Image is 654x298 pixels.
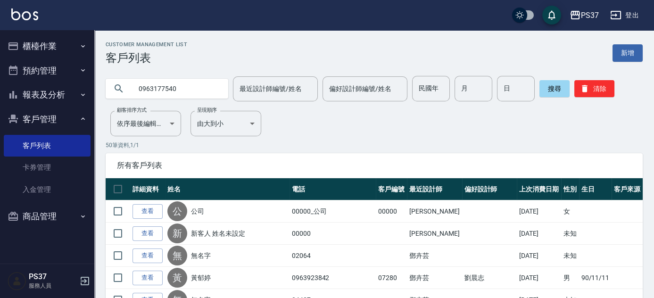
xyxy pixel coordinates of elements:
[117,161,631,170] span: 所有客戶列表
[165,178,290,200] th: 姓名
[517,223,561,245] td: [DATE]
[462,267,517,289] td: 劉晨志
[407,200,462,223] td: [PERSON_NAME]
[132,76,221,101] input: 搜尋關鍵字
[191,207,204,216] a: 公司
[110,111,181,136] div: 依序最後編輯時間
[407,267,462,289] td: 鄧卉芸
[407,245,462,267] td: 鄧卉芸
[517,245,561,267] td: [DATE]
[117,107,147,114] label: 顧客排序方式
[561,200,579,223] td: 女
[4,34,91,58] button: 櫃檯作業
[290,223,376,245] td: 00000
[4,135,91,157] a: 客戶列表
[290,200,376,223] td: 00000_公司
[407,178,462,200] th: 最近設計師
[167,246,187,265] div: 無
[191,229,245,238] a: 新客人 姓名未設定
[167,223,187,243] div: 新
[4,157,91,178] a: 卡券管理
[106,141,643,149] p: 50 筆資料, 1 / 1
[574,80,614,97] button: 清除
[290,267,376,289] td: 0963923842
[191,273,211,282] a: 黃郁婷
[612,178,643,200] th: 客戶來源
[542,6,561,25] button: save
[4,179,91,200] a: 入金管理
[581,9,599,21] div: PS37
[167,201,187,221] div: 公
[517,178,561,200] th: 上次消費日期
[376,178,407,200] th: 客戶編號
[290,178,376,200] th: 電話
[132,204,163,219] a: 查看
[462,178,517,200] th: 偏好設計師
[539,80,570,97] button: 搜尋
[4,58,91,83] button: 預約管理
[130,178,165,200] th: 詳細資料
[167,268,187,288] div: 黃
[561,178,579,200] th: 性別
[579,178,612,200] th: 生日
[191,251,211,260] a: 無名字
[290,245,376,267] td: 02064
[376,200,407,223] td: 00000
[106,41,187,48] h2: Customer Management List
[106,51,187,65] h3: 客戶列表
[376,267,407,289] td: 07280
[29,281,77,290] p: 服務人員
[613,44,643,62] a: 新增
[197,107,217,114] label: 呈現順序
[517,200,561,223] td: [DATE]
[517,267,561,289] td: [DATE]
[4,107,91,132] button: 客戶管理
[561,267,579,289] td: 男
[190,111,261,136] div: 由大到小
[4,204,91,229] button: 商品管理
[11,8,38,20] img: Logo
[579,267,612,289] td: 90/11/11
[407,223,462,245] td: [PERSON_NAME]
[566,6,603,25] button: PS37
[8,272,26,290] img: Person
[29,272,77,281] h5: PS37
[132,248,163,263] a: 查看
[132,226,163,241] a: 查看
[561,245,579,267] td: 未知
[606,7,643,24] button: 登出
[132,271,163,285] a: 查看
[4,83,91,107] button: 報表及分析
[561,223,579,245] td: 未知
